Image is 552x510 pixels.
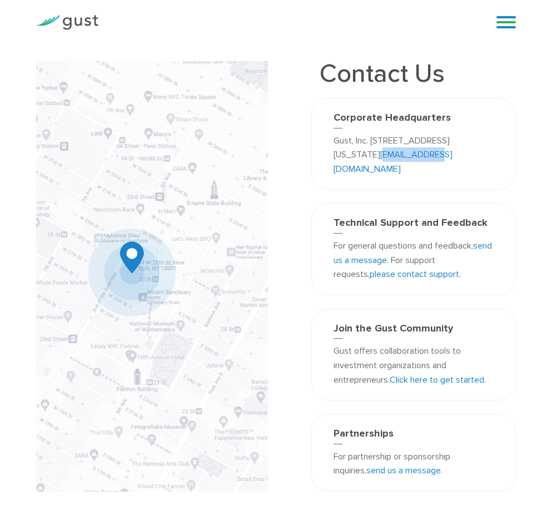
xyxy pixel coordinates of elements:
img: Map [36,61,268,492]
a: Click here to get started [390,374,484,385]
a: send us a message [366,465,441,476]
h3: Partnerships [334,428,494,444]
h3: Corporate Headquarters [334,112,494,128]
p: For general questions and feedback, . For support requests, . [334,239,494,281]
p: Gust offers collaboration tools to investment organizations and entrepreneurs. . [334,344,494,387]
p: For partnership or sponsorship inquiries, . [334,449,494,478]
a: send us a message [334,240,492,265]
h1: Contact Us [311,61,453,87]
img: Gust Logo [36,15,98,30]
a: please contact support [370,269,459,279]
h3: Join the Gust Community [334,323,494,339]
a: [EMAIL_ADDRESS][DOMAIN_NAME] [334,149,452,174]
p: Gust, Inc. [STREET_ADDRESS][US_STATE] [334,133,494,176]
h3: Technical Support and Feedback [334,217,494,234]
